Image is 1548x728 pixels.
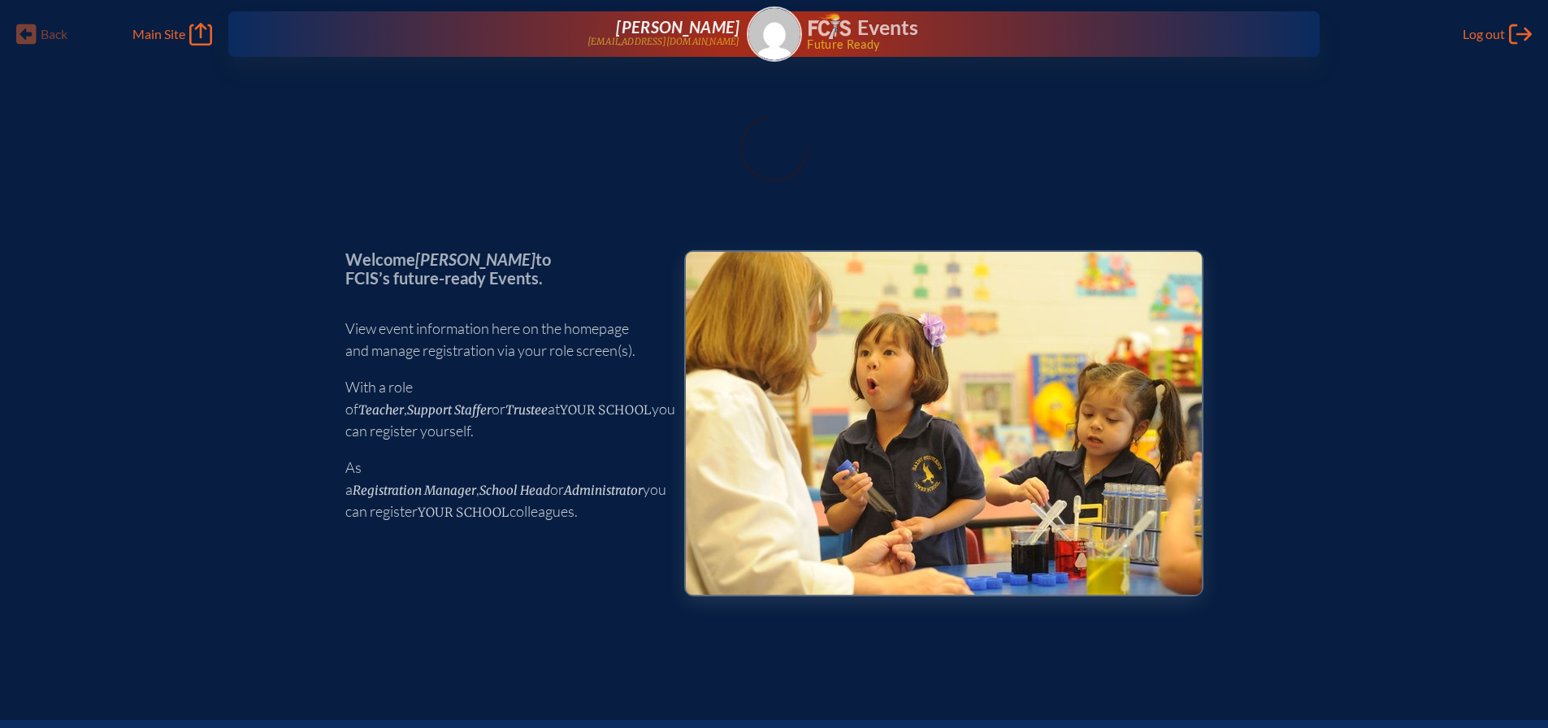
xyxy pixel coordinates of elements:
p: With a role of , or at you can register yourself. [345,376,658,442]
span: Main Site [132,26,185,42]
a: [PERSON_NAME][EMAIL_ADDRESS][DOMAIN_NAME] [280,18,740,50]
span: Trustee [505,402,548,418]
span: your school [560,402,652,418]
span: School Head [479,483,550,498]
a: Main Site [132,23,212,45]
p: As a , or you can register colleagues. [345,457,658,522]
span: Teacher [358,402,404,418]
img: Gravatar [748,8,800,60]
p: View event information here on the homepage and manage registration via your role screen(s). [345,318,658,362]
span: Registration Manager [353,483,476,498]
p: Welcome to FCIS’s future-ready Events. [345,250,658,287]
span: [PERSON_NAME] [415,249,536,269]
span: Log out [1463,26,1505,42]
p: [EMAIL_ADDRESS][DOMAIN_NAME] [588,37,740,47]
div: FCIS Events — Future ready [809,13,1268,50]
img: Events [686,252,1202,595]
span: [PERSON_NAME] [616,17,739,37]
a: Gravatar [747,6,802,62]
span: Support Staffer [407,402,492,418]
span: Administrator [564,483,643,498]
span: Future Ready [807,39,1268,50]
span: your school [418,505,509,520]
